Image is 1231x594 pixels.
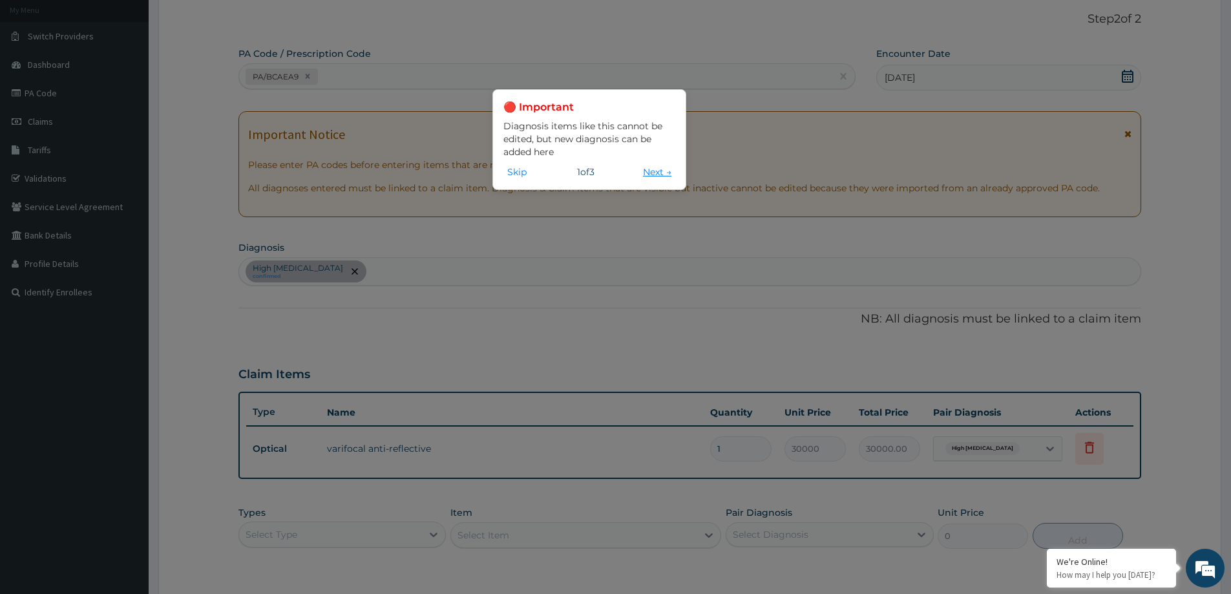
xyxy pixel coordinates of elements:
p: Diagnosis items like this cannot be edited, but new diagnosis can be added here [503,120,675,158]
img: d_794563401_company_1708531726252_794563401 [24,65,52,97]
div: We're Online! [1057,556,1166,567]
span: 1 of 3 [577,165,594,178]
button: Next → [639,165,675,179]
div: Minimize live chat window [212,6,243,37]
button: Skip [503,165,531,179]
textarea: Type your message and hit 'Enter' [6,353,246,398]
h3: 🔴 Important [503,100,675,114]
div: Chat with us now [67,72,217,89]
span: We're online! [75,163,178,293]
p: How may I help you today? [1057,569,1166,580]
